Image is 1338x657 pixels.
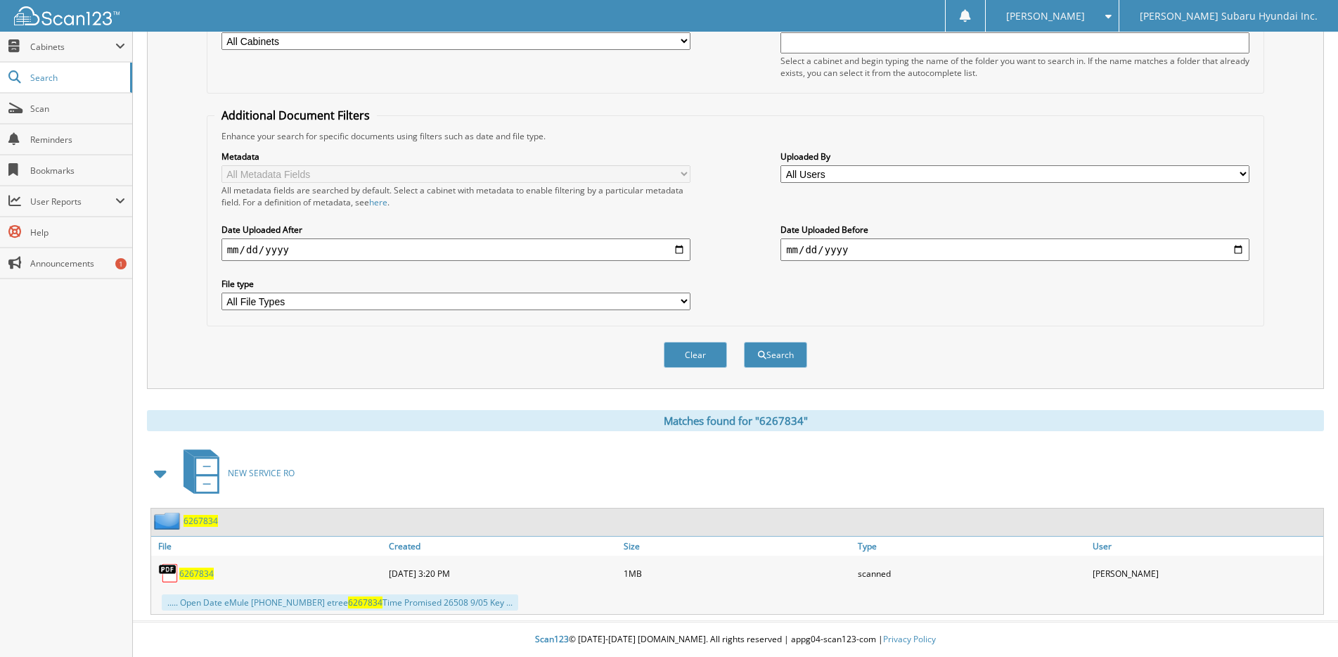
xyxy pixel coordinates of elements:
div: Select a cabinet and begin typing the name of the folder you want to search in. If the name match... [780,55,1249,79]
div: Enhance your search for specific documents using filters such as date and file type. [214,130,1257,142]
a: Type [854,537,1088,556]
input: start [221,238,690,261]
a: File [151,537,385,556]
a: NEW SERVICE RO [175,445,295,501]
label: Date Uploaded Before [780,224,1249,236]
span: NEW SERVICE RO [228,467,295,479]
div: [DATE] 3:20 PM [385,559,619,587]
a: User [1089,537,1323,556]
a: 6267834 [179,568,214,580]
a: here [369,196,387,208]
div: [PERSON_NAME] [1089,559,1323,587]
div: ..... Open Date eMule [PHONE_NUMBER] etree Time Promised 26508 9/05 Key ... [162,594,518,611]
span: 6267834 [348,597,382,608]
span: [PERSON_NAME] Subaru Hyundai Inc. [1140,12,1318,20]
span: Bookmarks [30,165,125,177]
div: 1MB [620,559,854,587]
a: Created [385,537,619,556]
span: Scan123 [535,633,569,645]
span: Cabinets [30,41,115,53]
div: Matches found for "6267834" [147,410,1324,431]
span: Search [30,72,123,84]
span: Scan [30,103,125,115]
span: User Reports [30,196,115,208]
label: Metadata [221,151,690,162]
div: All metadata fields are searched by default. Select a cabinet with metadata to enable filtering b... [221,184,690,208]
div: 1 [115,258,127,269]
div: © [DATE]-[DATE] [DOMAIN_NAME]. All rights reserved | appg04-scan123-com | [133,623,1338,657]
span: Announcements [30,257,125,269]
a: Size [620,537,854,556]
a: Privacy Policy [883,633,936,645]
label: Date Uploaded After [221,224,690,236]
a: 6267834 [184,515,218,527]
span: [PERSON_NAME] [1006,12,1085,20]
button: Clear [664,342,727,368]
span: Help [30,227,125,238]
img: folder2.png [154,512,184,530]
legend: Additional Document Filters [214,108,377,123]
button: Search [744,342,807,368]
div: scanned [854,559,1088,587]
span: Reminders [30,134,125,146]
img: scan123-logo-white.svg [14,6,120,25]
label: Uploaded By [780,151,1249,162]
label: File type [221,278,690,290]
img: PDF.png [158,563,179,584]
input: end [780,238,1249,261]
